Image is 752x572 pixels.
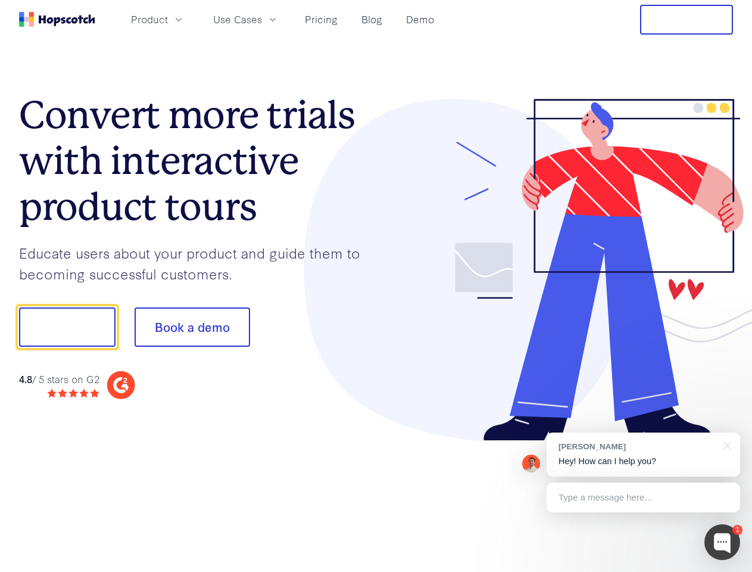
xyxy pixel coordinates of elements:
a: Blog [357,10,387,29]
h1: Convert more trials with interactive product tours [19,92,376,229]
p: Educate users about your product and guide them to becoming successful customers. [19,243,376,284]
strong: 4.8 [19,372,32,386]
a: Pricing [300,10,342,29]
div: [PERSON_NAME] [558,441,716,452]
img: Mark Spera [522,455,540,472]
div: Type a message here... [547,483,740,512]
span: Product [131,12,168,27]
button: Use Cases [206,10,286,29]
a: Demo [401,10,439,29]
button: Book a demo [135,307,250,347]
div: 1 [732,525,742,535]
div: / 5 stars on G2 [19,372,99,387]
p: Hey! How can I help you? [558,455,728,468]
span: Use Cases [213,12,262,27]
a: Home [19,12,95,27]
button: Product [124,10,192,29]
button: Show me! [19,307,116,347]
button: Free Trial [640,5,733,35]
